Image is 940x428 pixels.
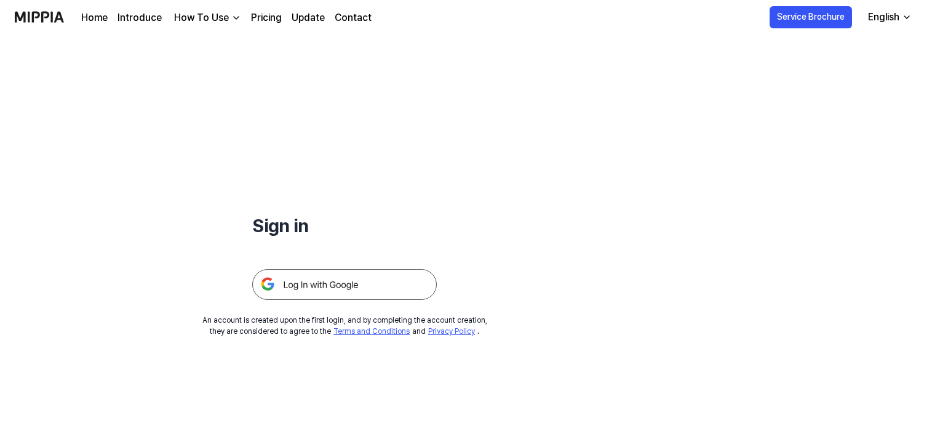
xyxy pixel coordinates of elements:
div: How To Use [172,10,231,25]
a: Pricing [251,10,282,25]
a: Privacy Policy [428,327,475,336]
div: An account is created upon the first login, and by completing the account creation, they are cons... [202,315,487,337]
button: Service Brochure [770,6,852,28]
a: Home [81,10,108,25]
a: Update [292,10,325,25]
h1: Sign in [252,212,437,240]
a: Introduce [117,10,162,25]
div: English [866,10,902,25]
img: down [231,13,241,23]
a: Contact [335,10,372,25]
button: English [858,5,919,30]
img: 구글 로그인 버튼 [252,269,437,300]
button: How To Use [172,10,241,25]
a: Terms and Conditions [333,327,410,336]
